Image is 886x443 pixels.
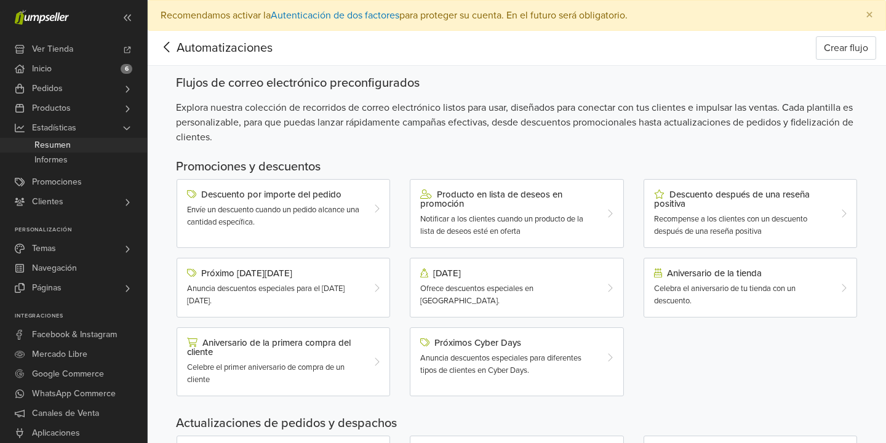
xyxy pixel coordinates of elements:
[15,313,147,320] p: Integraciones
[654,268,829,278] div: Aniversario de la tienda
[176,416,858,431] h5: Actualizaciones de pedidos y despachos
[32,423,80,443] span: Aplicaciones
[420,338,596,348] div: Próximos Cyber Days
[420,214,583,236] span: Notificar a los clientes cuando un producto de la lista de deseos esté en oferta
[34,138,71,153] span: Resumen
[32,325,117,345] span: Facebook & Instagram
[176,76,858,90] div: Flujos de correo electrónico preconfigurados
[158,39,253,57] span: Automatizaciones
[32,39,73,59] span: Ver Tienda
[32,79,63,98] span: Pedidos
[32,404,99,423] span: Canales de Venta
[420,268,596,278] div: [DATE]
[187,190,362,199] div: Descuento por importe del pedido
[271,9,399,22] a: Autenticación de dos factores
[816,36,876,60] button: Crear flujo
[32,59,52,79] span: Inicio
[187,284,345,306] span: Anuncia descuentos especiales para el [DATE][DATE].
[654,284,796,306] span: Celebra el aniversario de tu tienda con un descuento.
[15,226,147,234] p: Personalización
[32,239,56,258] span: Temas
[420,190,596,209] div: Producto en lista de deseos en promoción
[121,64,132,74] span: 6
[32,118,76,138] span: Estadísticas
[187,205,359,227] span: Envíe un descuento cuando un pedido alcance una cantidad específica.
[32,364,104,384] span: Google Commerce
[654,214,807,236] span: Recompense a los clientes con un descuento después de una reseña positiva
[32,258,77,278] span: Navegación
[34,153,68,167] span: Informes
[32,192,63,212] span: Clientes
[32,345,87,364] span: Mercado Libre
[187,338,362,357] div: Aniversario de la primera compra del cliente
[420,284,533,306] span: Ofrece descuentos especiales en [GEOGRAPHIC_DATA].
[866,6,873,24] span: ×
[187,362,345,385] span: Celebre el primer aniversario de compra de un cliente
[32,98,71,118] span: Productos
[32,278,62,298] span: Páginas
[32,384,116,404] span: WhatsApp Commerce
[420,353,581,375] span: Anuncia descuentos especiales para diferentes tipos de clientes en Cyber Days.
[176,159,858,174] h5: Promociones y descuentos
[176,100,858,145] span: Explora nuestra colección de recorridos de correo electrónico listos para usar, diseñados para co...
[654,190,829,209] div: Descuento después de una reseña positiva
[853,1,885,30] button: Close
[32,172,82,192] span: Promociones
[187,268,362,278] div: Próximo [DATE][DATE]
